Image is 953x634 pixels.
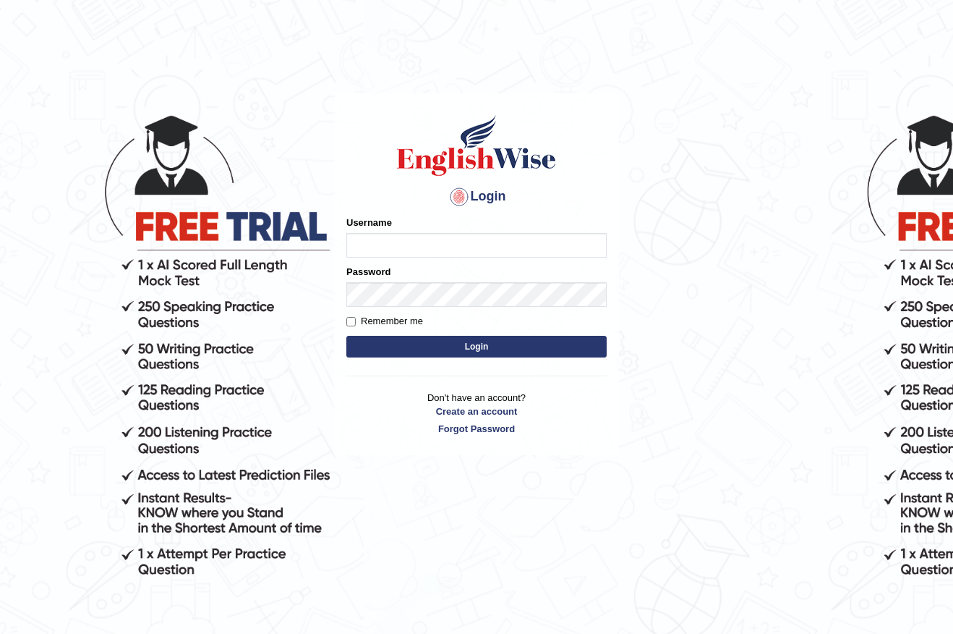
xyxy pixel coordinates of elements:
button: Login [346,336,607,358]
h4: Login [346,185,607,208]
a: Create an account [346,405,607,418]
label: Remember me [346,314,423,329]
input: Remember me [346,317,356,326]
label: Password [346,265,390,279]
p: Don't have an account? [346,391,607,436]
img: Logo of English Wise sign in for intelligent practice with AI [394,113,559,178]
label: Username [346,216,392,229]
a: Forgot Password [346,422,607,436]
